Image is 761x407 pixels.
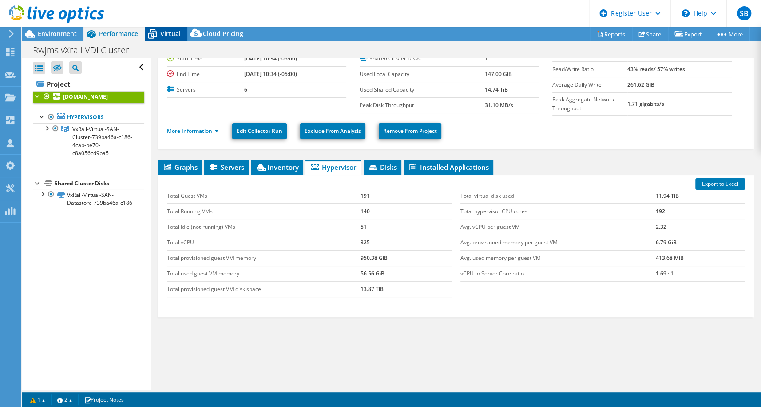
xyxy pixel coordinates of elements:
a: Project [33,77,144,91]
span: SB [737,6,751,20]
label: Start Time [167,54,244,63]
a: VxRail-Virtual-SAN-Datastore-739ba46a-c186 [33,189,144,208]
span: Environment [38,29,77,38]
td: Total provisioned guest VM memory [167,250,360,266]
label: Peak Aggregate Network Throughput [552,95,627,113]
td: Total provisioned guest VM disk space [167,281,360,297]
b: 6 [244,86,247,93]
span: Inventory [255,163,299,172]
label: Average Daily Write [552,80,627,89]
a: More [709,27,750,41]
a: More Information [167,127,219,135]
label: End Time [167,70,244,79]
td: 2.32 [656,219,745,235]
a: [DOMAIN_NAME] [33,91,144,103]
label: Used Local Capacity [360,70,485,79]
div: Shared Cluster Disks [55,178,144,189]
b: [DOMAIN_NAME] [63,93,108,100]
td: 950.38 GiB [361,250,452,266]
span: Installed Applications [408,163,489,172]
b: 1.71 gigabits/s [627,100,664,108]
b: 14.74 TiB [485,86,508,93]
a: Project Notes [78,394,130,405]
td: 140 [361,203,452,219]
td: Avg. provisioned memory per guest VM [460,235,656,250]
h1: Rwjms vXrail VDI Cluster [29,45,143,55]
a: VxRail-Virtual-SAN-Cluster-739ba46a-c186-4cab-be70-c8a056cd9ba5 [33,123,144,159]
span: VxRail-Virtual-SAN-Cluster-739ba46a-c186-4cab-be70-c8a056cd9ba5 [72,125,132,157]
span: Virtual [160,29,181,38]
span: Disks [368,163,397,172]
label: Read/Write Ratio [552,65,627,74]
a: Exclude From Analysis [300,123,365,139]
span: Performance [99,29,138,38]
a: Reports [590,27,632,41]
b: 1 [485,55,488,62]
td: Avg. vCPU per guest VM [460,219,656,235]
span: Servers [209,163,244,172]
a: Edit Collector Run [232,123,287,139]
td: vCPU to Server Core ratio [460,266,656,281]
b: 147.00 GiB [485,70,512,78]
td: Total used guest VM memory [167,266,360,281]
td: Total vCPU [167,235,360,250]
label: Servers [167,85,244,94]
a: Share [632,27,668,41]
b: 43% reads/ 57% writes [627,65,685,73]
label: Used Shared Capacity [360,85,485,94]
td: 413.68 MiB [656,250,745,266]
td: 6.79 GiB [656,235,745,250]
td: Total virtual disk used [460,188,656,204]
td: 191 [361,188,452,204]
td: 13.87 TiB [361,281,452,297]
td: 192 [656,203,745,219]
label: Peak Disk Throughput [360,101,485,110]
td: 1.69 : 1 [656,266,745,281]
a: 2 [51,394,79,405]
span: Hypervisor [310,163,356,172]
b: 31.10 MB/s [485,101,513,109]
b: [DATE] 10:34 (-05:00) [244,55,297,62]
a: 1 [24,394,52,405]
b: 261.62 GiB [627,81,654,88]
label: Shared Cluster Disks [360,54,485,63]
span: Cloud Pricing [203,29,243,38]
b: [DATE] 10:34 (-05:00) [244,70,297,78]
td: 51 [361,219,452,235]
td: Total Guest VMs [167,188,360,204]
span: Graphs [163,163,198,172]
svg: \n [682,9,690,17]
a: Export to Excel [695,178,745,190]
a: Export [668,27,709,41]
a: Remove From Project [379,123,441,139]
td: 325 [361,235,452,250]
td: Total Idle (not-running) VMs [167,219,360,235]
td: Total Running VMs [167,203,360,219]
td: Avg. used memory per guest VM [460,250,656,266]
td: Total hypervisor CPU cores [460,203,656,219]
a: Hypervisors [33,112,144,123]
td: 56.56 GiB [361,266,452,281]
td: 11.94 TiB [656,188,745,204]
